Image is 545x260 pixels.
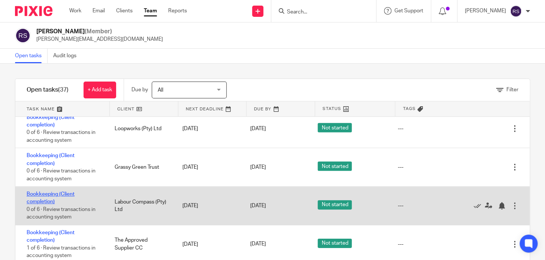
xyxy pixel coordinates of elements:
span: (Member) [85,28,112,34]
div: [DATE] [175,160,243,175]
a: Work [69,7,81,15]
div: Loopworks (Pty) Ltd [107,121,175,136]
div: --- [397,125,403,132]
a: Clients [116,7,133,15]
div: [DATE] [175,198,243,213]
img: svg%3E [510,5,522,17]
a: Open tasks [15,49,48,63]
p: [PERSON_NAME][EMAIL_ADDRESS][DOMAIN_NAME] [36,36,163,43]
span: Get Support [394,8,423,13]
span: [DATE] [250,242,266,247]
h2: [PERSON_NAME] [36,28,163,36]
div: --- [397,163,403,171]
div: [DATE] [175,121,243,136]
span: 1 of 6 · Review transactions in accounting system [27,245,96,259]
a: + Add task [84,82,116,98]
a: Bookkeeping (Client completion) [27,192,75,204]
span: Not started [318,123,352,132]
div: Labour Compass (Pty) Ltd [107,195,175,217]
img: Pixie [15,6,52,16]
div: --- [397,202,403,209]
span: Filter [506,87,518,92]
span: [DATE] [250,203,266,208]
a: Team [144,7,157,15]
div: Grassy Green Trust [107,160,175,175]
p: Due by [131,86,148,94]
span: Status [323,105,341,112]
span: 0 of 6 · Review transactions in accounting system [27,168,96,181]
div: The Approved Supplier CC [107,233,175,256]
span: Not started [318,200,352,209]
div: [DATE] [175,237,243,252]
a: Reports [168,7,187,15]
span: All [158,88,163,93]
a: Bookkeeping (Client completion) [27,115,75,128]
span: Not started [318,162,352,171]
a: Mark as done [473,202,485,209]
a: Audit logs [53,49,82,63]
span: [DATE] [250,165,266,170]
span: 0 of 6 · Review transactions in accounting system [27,130,96,143]
img: svg%3E [15,28,31,43]
a: Bookkeeping (Client completion) [27,153,75,166]
span: Tags [403,105,415,112]
a: Email [93,7,105,15]
p: [PERSON_NAME] [465,7,506,15]
span: [DATE] [250,126,266,131]
input: Search [286,9,354,16]
div: --- [397,241,403,248]
span: (37) [58,87,69,93]
span: 0 of 6 · Review transactions in accounting system [27,207,96,220]
span: Not started [318,239,352,248]
a: Bookkeeping (Client completion) [27,230,75,243]
h1: Open tasks [27,86,69,94]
